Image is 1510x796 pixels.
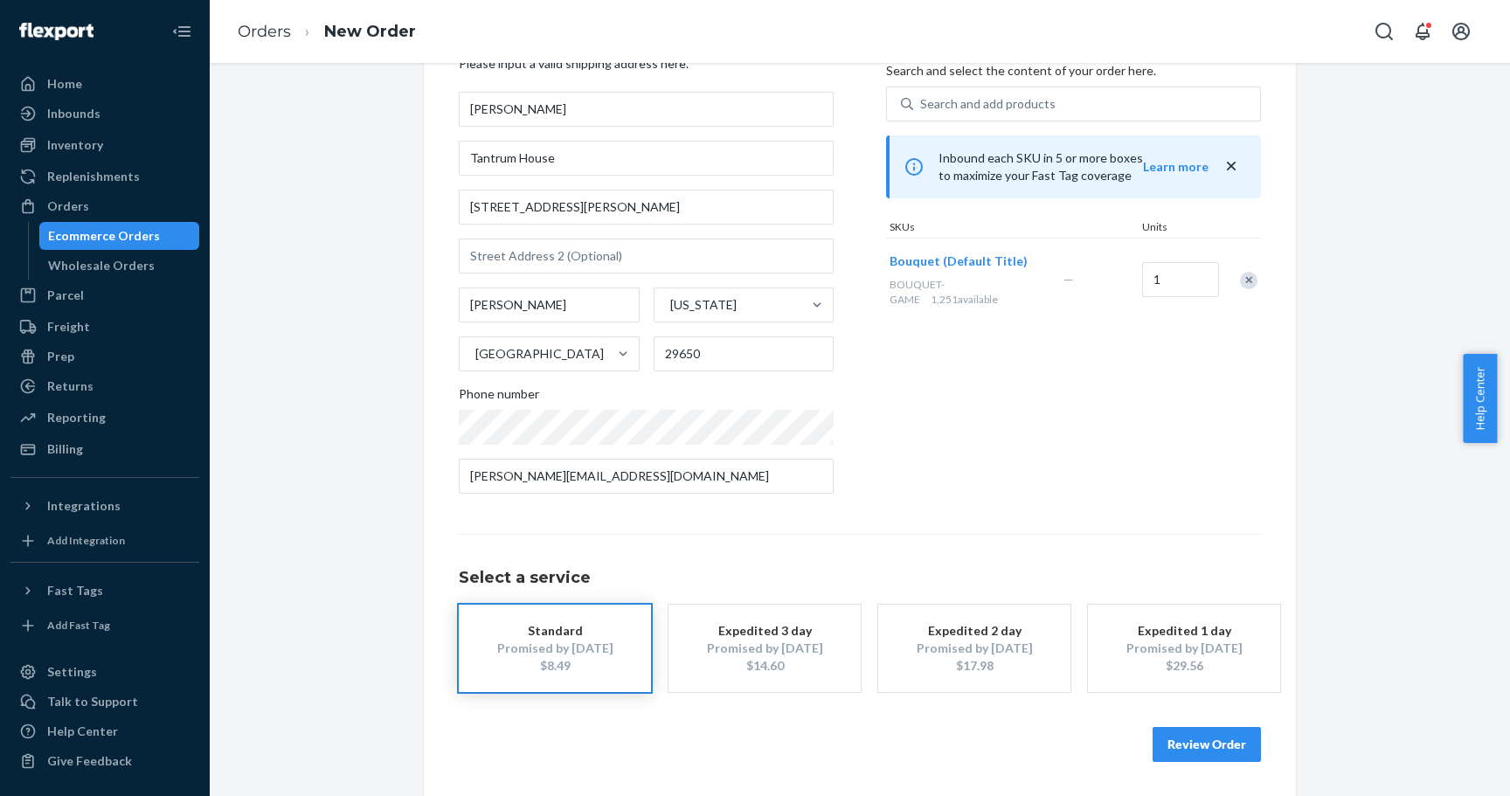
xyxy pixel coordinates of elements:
a: New Order [324,22,416,41]
div: Prep [47,348,74,365]
div: Talk to Support [47,693,138,710]
a: Talk to Support [10,688,199,716]
div: Parcel [47,287,84,304]
div: Remove Item [1240,272,1257,289]
input: ZIP Code [654,336,835,371]
div: Ecommerce Orders [48,227,160,245]
div: $17.98 [904,657,1044,675]
button: Expedited 1 dayPromised by [DATE]$29.56 [1088,605,1280,692]
a: Settings [10,658,199,686]
button: Give Feedback [10,747,199,775]
a: Home [10,70,199,98]
div: Billing [47,440,83,458]
span: BOUQUET-GAME [890,278,945,306]
button: StandardPromised by [DATE]$8.49 [459,605,651,692]
a: Freight [10,313,199,341]
button: Learn more [1143,158,1209,176]
div: Search and add products [920,95,1056,113]
a: Inventory [10,131,199,159]
a: Wholesale Orders [39,252,200,280]
div: Promised by [DATE] [695,640,835,657]
a: Add Integration [10,527,199,555]
div: Units [1139,219,1217,238]
div: Add Integration [47,533,125,548]
button: Bouquet (Default Title) [890,253,1028,270]
button: Close Navigation [164,14,199,49]
div: $8.49 [485,657,625,675]
input: Email (Only Required for International) [459,459,834,494]
a: Ecommerce Orders [39,222,200,250]
input: Quantity [1142,262,1219,297]
a: Orders [238,22,291,41]
div: [GEOGRAPHIC_DATA] [475,345,604,363]
div: Promised by [DATE] [1114,640,1254,657]
input: Street Address 2 (Optional) [459,239,834,273]
div: Expedited 3 day [695,622,835,640]
a: Inbounds [10,100,199,128]
input: First & Last Name [459,92,834,127]
div: Expedited 1 day [1114,622,1254,640]
div: Inbound each SKU in 5 or more boxes to maximize your Fast Tag coverage [886,135,1261,198]
a: Orders [10,192,199,220]
div: SKUs [886,219,1139,238]
a: Add Fast Tag [10,612,199,640]
div: Orders [47,197,89,215]
div: Fast Tags [47,582,103,599]
input: City [459,287,640,322]
div: Home [47,75,82,93]
a: Help Center [10,717,199,745]
div: Standard [485,622,625,640]
div: Help Center [47,723,118,740]
button: close [1223,157,1240,176]
a: Prep [10,343,199,370]
a: Parcel [10,281,199,309]
span: 1,251 available [931,293,998,306]
a: Returns [10,372,199,400]
input: Street Address [459,190,834,225]
button: Review Order [1153,727,1261,762]
button: Open account menu [1444,14,1479,49]
div: $29.56 [1114,657,1254,675]
div: Promised by [DATE] [904,640,1044,657]
div: Inventory [47,136,103,154]
ol: breadcrumbs [224,6,430,58]
button: Integrations [10,492,199,520]
input: [US_STATE] [668,296,670,314]
div: Replenishments [47,168,140,185]
div: Inbounds [47,105,100,122]
button: Open notifications [1405,14,1440,49]
p: Please input a valid shipping address here. [459,55,834,73]
div: Give Feedback [47,752,132,770]
div: Add Fast Tag [47,618,110,633]
a: Billing [10,435,199,463]
img: Flexport logo [19,23,94,40]
div: Settings [47,663,97,681]
div: Wholesale Orders [48,257,155,274]
span: Bouquet (Default Title) [890,253,1028,268]
h1: Select a service [459,570,1261,587]
a: Reporting [10,404,199,432]
div: Returns [47,377,94,395]
input: [GEOGRAPHIC_DATA] [474,345,475,363]
button: Expedited 2 dayPromised by [DATE]$17.98 [878,605,1070,692]
p: Search and select the content of your order here. [886,62,1261,80]
div: Freight [47,318,90,336]
span: Phone number [459,385,539,410]
a: Replenishments [10,163,199,190]
div: Expedited 2 day [904,622,1044,640]
input: Company Name [459,141,834,176]
div: [US_STATE] [670,296,737,314]
button: Help Center [1463,354,1497,443]
div: $14.60 [695,657,835,675]
div: Reporting [47,409,106,426]
button: Open Search Box [1367,14,1402,49]
button: Fast Tags [10,577,199,605]
div: Promised by [DATE] [485,640,625,657]
div: Integrations [47,497,121,515]
button: Expedited 3 dayPromised by [DATE]$14.60 [668,605,861,692]
span: — [1063,272,1074,287]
